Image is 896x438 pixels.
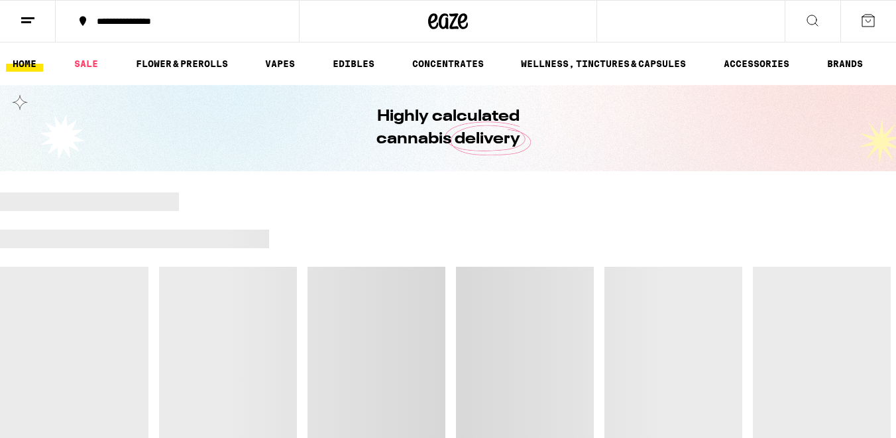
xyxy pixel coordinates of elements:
a: CONCENTRATES [406,56,490,72]
a: ACCESSORIES [717,56,796,72]
a: EDIBLES [326,56,381,72]
a: HOME [6,56,43,72]
a: SALE [68,56,105,72]
a: FLOWER & PREROLLS [129,56,235,72]
a: WELLNESS, TINCTURES & CAPSULES [514,56,693,72]
a: VAPES [258,56,302,72]
button: BRANDS [820,56,869,72]
h1: Highly calculated cannabis delivery [339,106,557,151]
